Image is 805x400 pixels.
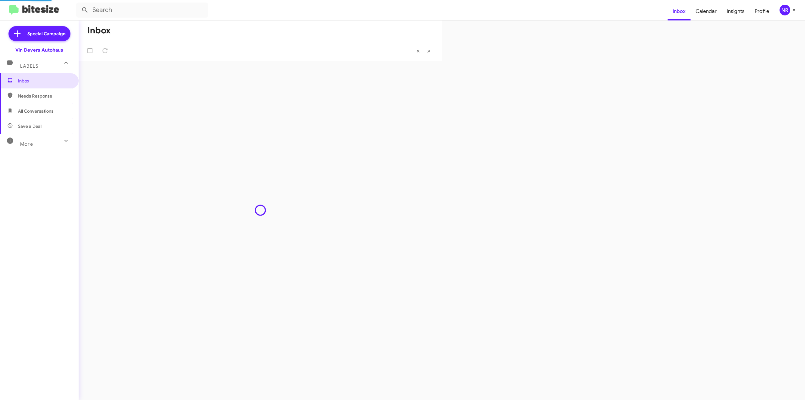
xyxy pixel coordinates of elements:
div: NR [780,5,790,15]
span: » [427,47,430,55]
h1: Inbox [87,25,111,36]
span: Inbox [18,78,71,84]
a: Special Campaign [8,26,70,41]
button: Previous [413,44,424,57]
nav: Page navigation example [413,44,434,57]
button: NR [774,5,798,15]
span: More [20,141,33,147]
span: Labels [20,63,38,69]
a: Insights [722,2,750,20]
a: Inbox [668,2,691,20]
div: Vin Devers Autohaus [15,47,63,53]
span: « [416,47,420,55]
span: Save a Deal [18,123,42,129]
span: Special Campaign [27,31,65,37]
span: All Conversations [18,108,53,114]
a: Profile [750,2,774,20]
button: Next [423,44,434,57]
input: Search [76,3,208,18]
a: Calendar [691,2,722,20]
span: Needs Response [18,93,71,99]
